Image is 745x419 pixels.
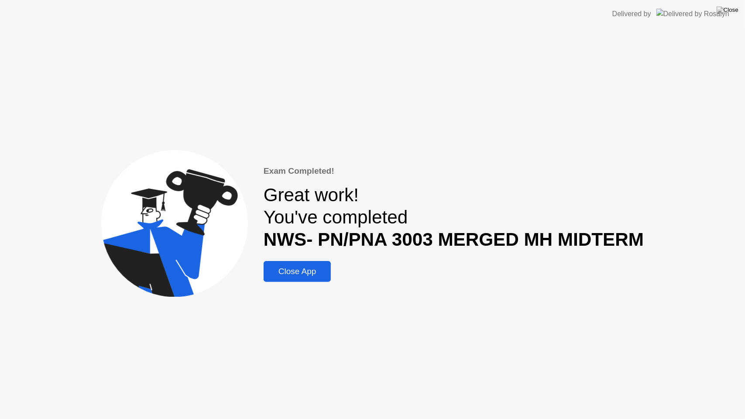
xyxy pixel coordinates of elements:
[612,9,651,19] div: Delivered by
[264,229,644,250] b: NWS- PN/PNA 3003 MERGED MH MIDTERM
[717,7,738,14] img: Close
[264,261,331,282] button: Close App
[266,267,329,276] div: Close App
[264,165,644,178] div: Exam Completed!
[656,9,729,19] img: Delivered by Rosalyn
[264,184,644,251] div: Great work! You've completed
